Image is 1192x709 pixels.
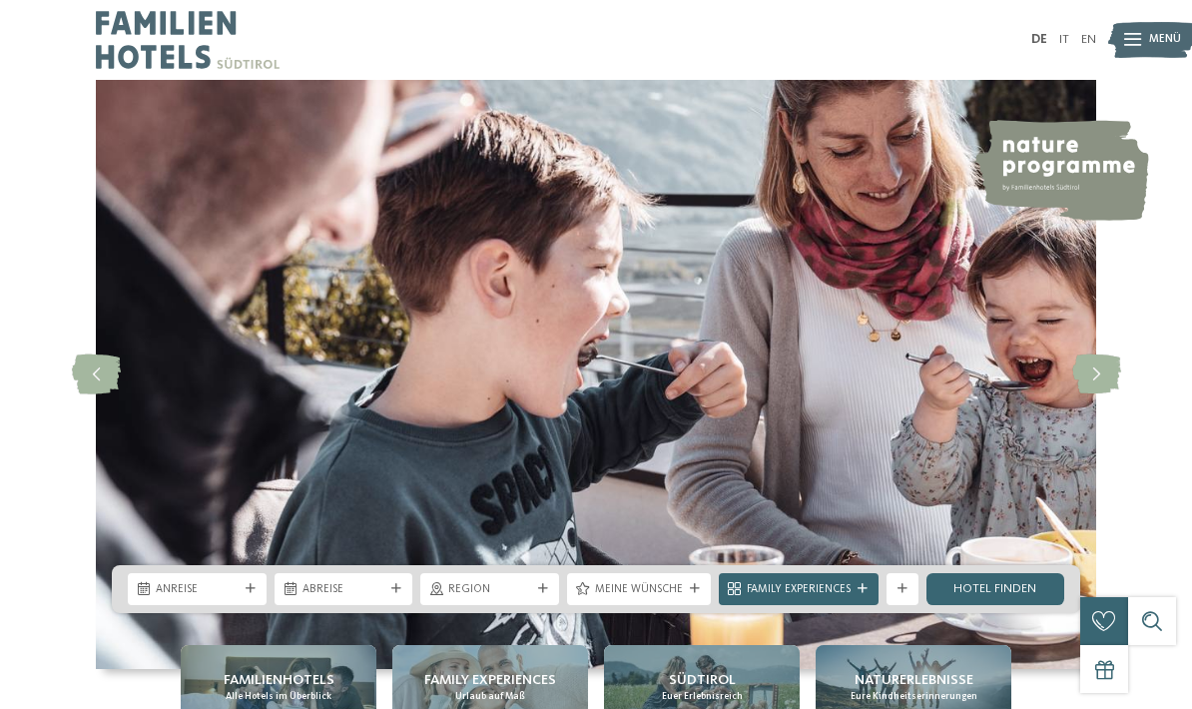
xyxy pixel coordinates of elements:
span: Region [448,582,531,598]
span: Alle Hotels im Überblick [226,690,331,703]
span: Südtirol [669,670,736,690]
span: Family Experiences [424,670,556,690]
a: EN [1081,33,1096,46]
a: Hotel finden [926,573,1065,605]
img: Familienhotels Südtirol: The happy family places [96,80,1096,669]
a: IT [1059,33,1069,46]
span: Naturerlebnisse [855,670,973,690]
span: Abreise [302,582,385,598]
a: DE [1031,33,1047,46]
span: Eure Kindheitserinnerungen [851,690,977,703]
img: nature programme by Familienhotels Südtirol [973,120,1149,221]
span: Anreise [156,582,239,598]
span: Familienhotels [224,670,334,690]
span: Menü [1149,32,1181,48]
span: Urlaub auf Maß [455,690,525,703]
span: Family Experiences [747,582,851,598]
span: Meine Wünsche [595,582,683,598]
span: Euer Erlebnisreich [662,690,743,703]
